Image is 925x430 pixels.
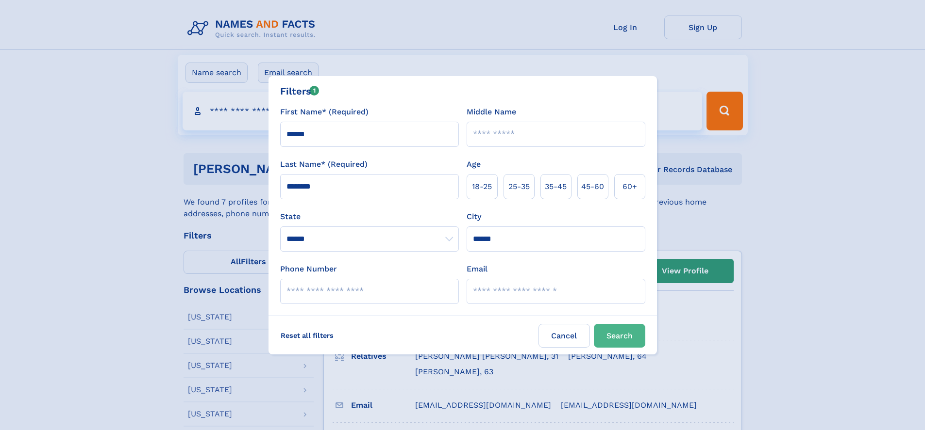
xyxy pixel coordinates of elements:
span: 35‑45 [545,181,567,192]
label: Phone Number [280,263,337,275]
div: Filters [280,84,320,98]
label: City [467,211,481,223]
button: Search [594,324,645,348]
label: Middle Name [467,106,516,118]
label: Cancel [538,324,590,348]
label: Reset all filters [274,324,340,347]
span: 60+ [622,181,637,192]
span: 25‑35 [508,181,530,192]
span: 18‑25 [472,181,492,192]
label: Age [467,159,481,170]
label: Last Name* (Required) [280,159,368,170]
label: State [280,211,459,223]
label: Email [467,263,488,275]
span: 45‑60 [581,181,604,192]
label: First Name* (Required) [280,106,369,118]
